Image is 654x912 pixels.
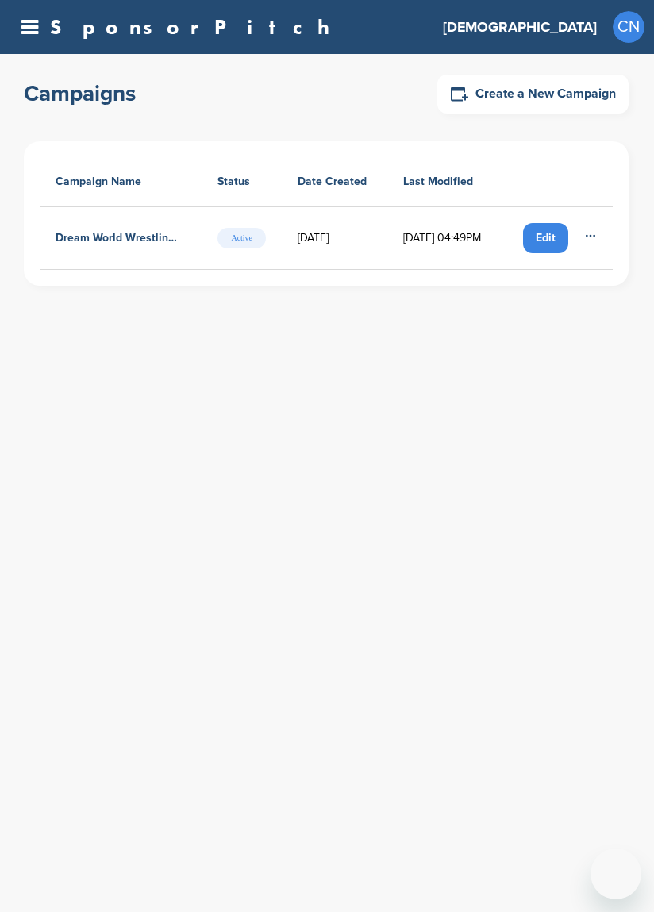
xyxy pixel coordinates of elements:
[437,75,629,114] a: Create a New Campaign
[50,17,340,37] a: SponsorPitch
[523,223,568,253] a: Edit
[591,849,641,899] iframe: Button to launch messaging window
[24,79,136,108] h1: Campaigns
[387,157,502,207] th: Last Modified
[282,207,387,270] td: [DATE]
[443,16,597,38] h3: [DEMOGRAPHIC_DATA]
[217,228,266,248] span: Active
[443,10,597,44] a: [DEMOGRAPHIC_DATA]
[613,11,644,43] a: CN
[202,157,282,207] th: Status
[56,229,179,247] h4: Dream World Wrestling presents DREAMFALL DOMINION
[40,157,202,207] th: Campaign Name
[387,207,502,270] td: [DATE] 04:49PM
[282,157,387,207] th: Date Created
